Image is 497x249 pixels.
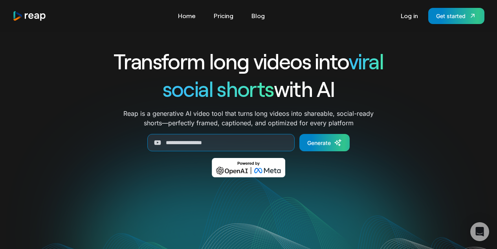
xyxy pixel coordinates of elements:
form: Generate Form [85,134,412,151]
a: Blog [248,9,269,22]
a: Log in [397,9,422,22]
a: Get started [428,8,484,24]
div: Generate [307,139,331,147]
img: reap logo [13,11,46,21]
a: Generate [299,134,350,151]
img: Powered by OpenAI & Meta [212,158,285,177]
div: Open Intercom Messenger [470,222,489,241]
span: social shorts [163,76,274,101]
a: home [13,11,46,21]
a: Home [174,9,200,22]
span: viral [348,48,383,74]
h1: with AI [85,75,412,102]
a: Pricing [210,9,237,22]
p: Reap is a generative AI video tool that turns long videos into shareable, social-ready shorts—per... [123,109,374,128]
h1: Transform long videos into [85,47,412,75]
div: Get started [436,12,466,20]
